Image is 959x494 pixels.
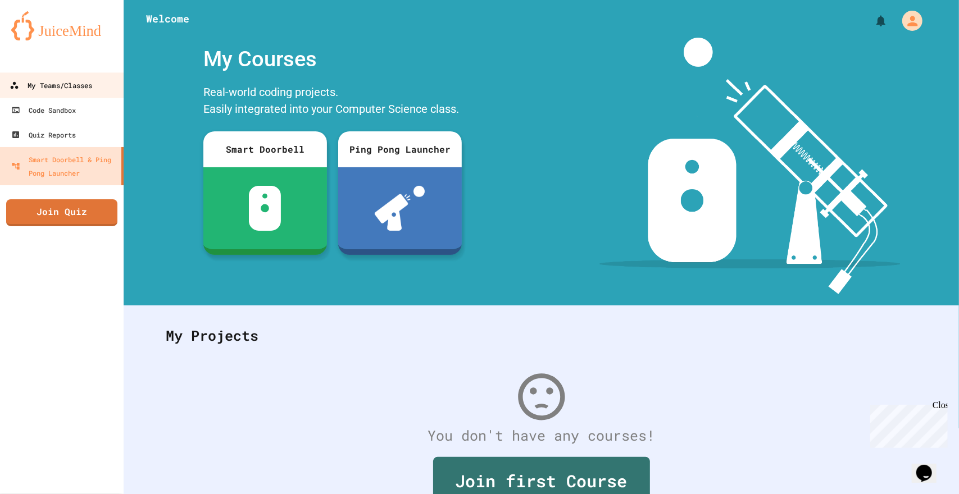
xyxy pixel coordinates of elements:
[154,425,928,446] div: You don't have any courses!
[154,314,928,358] div: My Projects
[375,186,425,231] img: ppl-with-ball.png
[338,131,462,167] div: Ping Pong Launcher
[866,400,948,448] iframe: chat widget
[11,103,76,117] div: Code Sandbox
[249,186,281,231] img: sdb-white.svg
[4,4,78,71] div: Chat with us now!Close
[912,449,948,483] iframe: chat widget
[853,11,890,30] div: My Notifications
[10,79,92,93] div: My Teams/Classes
[6,199,117,226] a: Join Quiz
[890,8,925,34] div: My Account
[11,11,112,40] img: logo-orange.svg
[11,153,117,180] div: Smart Doorbell & Ping Pong Launcher
[11,128,76,141] div: Quiz Reports
[203,131,327,167] div: Smart Doorbell
[198,38,467,81] div: My Courses
[599,38,901,294] img: banner-image-my-projects.png
[198,81,467,123] div: Real-world coding projects. Easily integrated into your Computer Science class.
